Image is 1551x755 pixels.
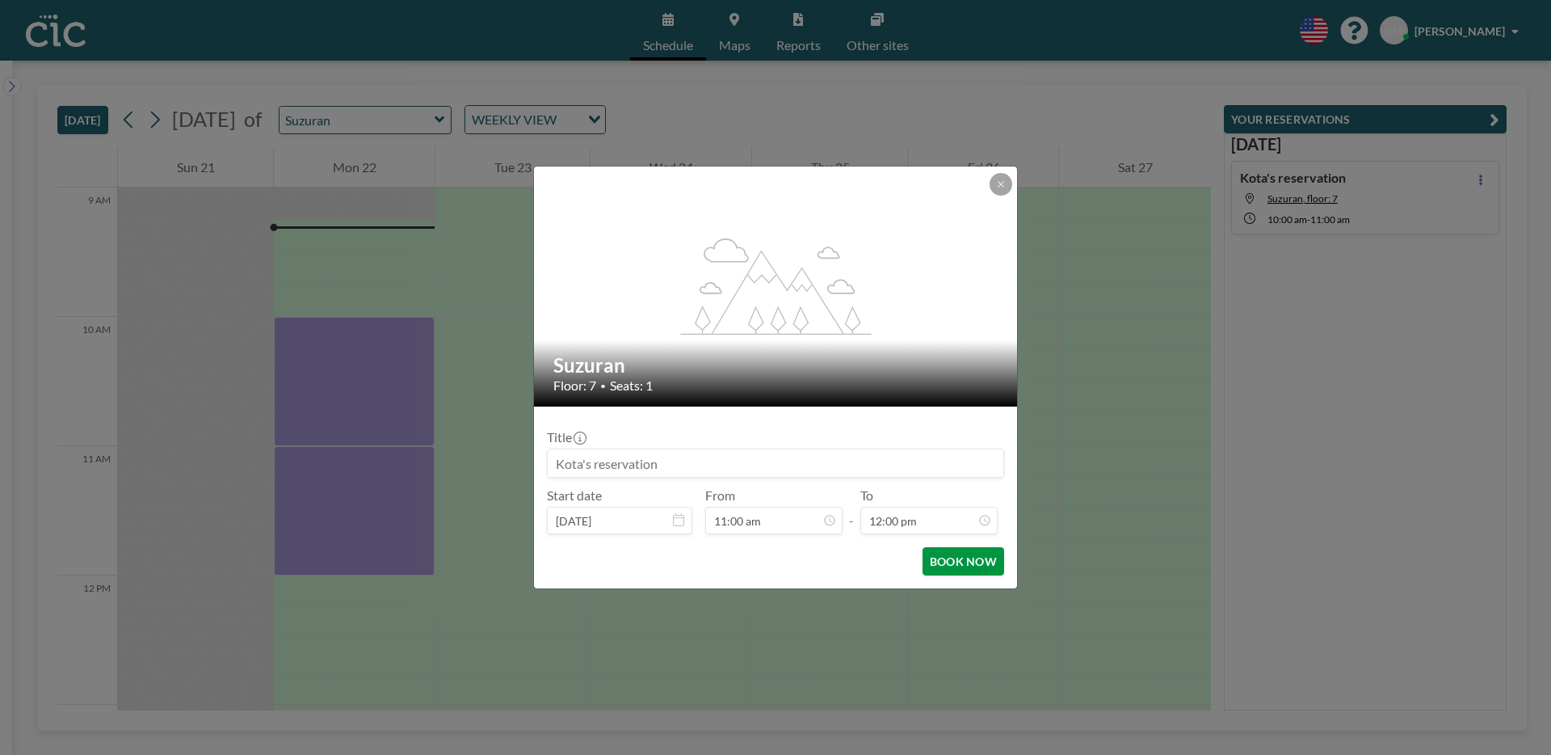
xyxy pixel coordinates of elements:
span: - [849,493,854,529]
h2: Suzuran [553,353,999,377]
label: From [705,487,735,504]
span: Seats: 1 [610,377,653,394]
g: flex-grow: 1.2; [681,237,872,334]
label: Start date [547,487,602,504]
span: Floor: 7 [553,377,596,394]
input: Kota's reservation [548,449,1003,477]
label: To [860,487,873,504]
label: Title [547,429,585,445]
button: BOOK NOW [923,547,1004,576]
span: • [600,380,606,392]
